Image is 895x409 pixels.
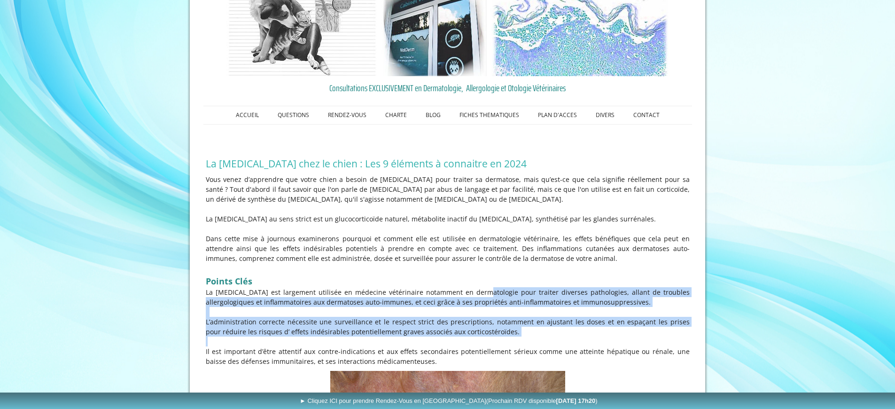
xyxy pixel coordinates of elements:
[206,287,690,307] p: La [MEDICAL_DATA] est largement utilisée en médecine vétérinaire notamment en dermatologie pour t...
[529,106,586,124] a: PLAN D'ACCES
[416,106,450,124] a: BLOG
[206,234,690,263] p: nous examinerons pourquoi et comment elle est utilisée en dermatologie vétérinaire, les effets bé...
[624,106,669,124] a: CONTACT
[206,275,252,287] strong: Points Clés
[206,174,690,204] p: Vous venez d’apprendre que votre chien a besoin de [MEDICAL_DATA] pour traiter sa dermatose, mais...
[206,214,690,224] p: La [MEDICAL_DATA] au sens strict est un glucocorticoïde naturel, métabolite inactif du [MEDICAL_D...
[206,157,690,170] h1: La [MEDICAL_DATA] chez le chien : Les 9 éléments à connaitre en 2024
[319,106,376,124] a: RENDEZ-VOUS
[450,106,529,124] a: FICHES THEMATIQUES
[556,397,596,404] b: [DATE] 17h20
[206,346,690,366] p: Il est important d’être attentif aux contre-indications et aux effets secondaires potentiellement...
[206,81,690,95] a: Consultations EXCLUSIVEMENT en Dermatologie, Allergologie et Otologie Vétérinaires
[206,317,690,337] p: L’administration correcte nécessite une surveillance et le respect strict des prescriptions, nota...
[226,106,268,124] a: ACCUEIL
[376,106,416,124] a: CHARTE
[586,106,624,124] a: DIVERS
[206,234,280,243] span: Dans cette mise à jour
[486,397,598,404] span: (Prochain RDV disponible )
[268,106,319,124] a: QUESTIONS
[300,397,598,404] span: ► Cliquez ICI pour prendre Rendez-Vous en [GEOGRAPHIC_DATA]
